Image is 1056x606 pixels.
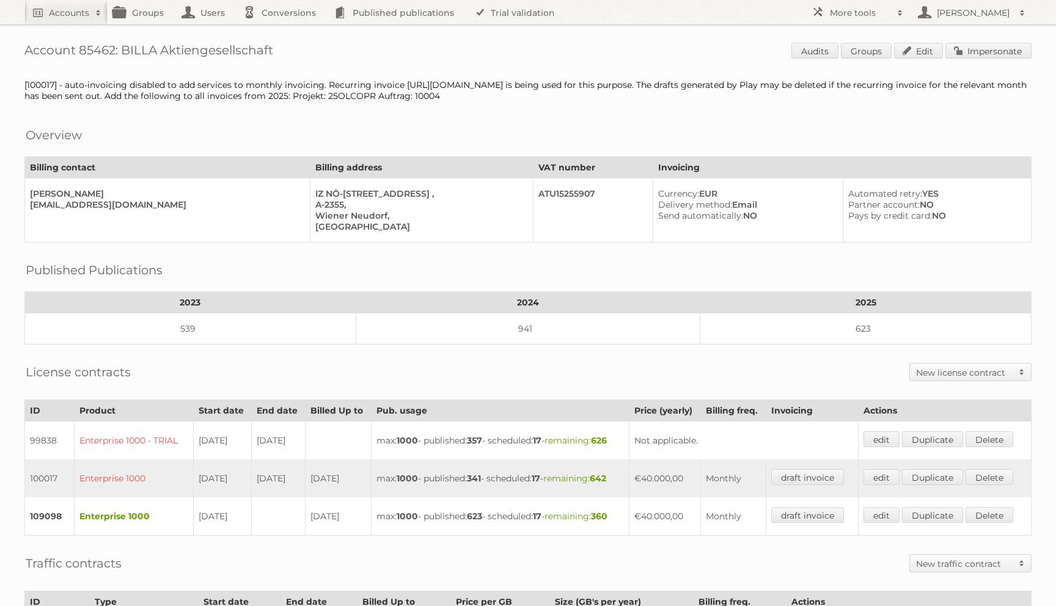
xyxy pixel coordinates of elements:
div: Wiener Neudorf, [315,210,522,221]
a: Duplicate [902,507,963,523]
strong: 341 [467,473,481,484]
th: Product [74,400,193,422]
th: Billing contact [25,157,310,178]
div: NO [848,210,1021,221]
div: [GEOGRAPHIC_DATA] [315,221,522,232]
h2: Overview [26,126,82,144]
th: ID [25,400,75,422]
strong: 360 [591,511,607,522]
td: 99838 [25,422,75,460]
h2: License contracts [26,363,131,381]
a: Delete [966,507,1013,523]
th: Actions [859,400,1032,422]
a: edit [864,507,900,523]
div: IZ NÖ-[STREET_ADDRESS] , [315,188,522,199]
a: draft invoice [771,469,844,485]
td: 539 [25,313,356,345]
span: remaining: [543,473,606,484]
a: New traffic contract [910,555,1031,572]
h2: Accounts [49,7,89,19]
th: Invoicing [766,400,859,422]
a: Groups [841,43,892,59]
a: New license contract [910,363,1031,381]
strong: 1000 [397,511,418,522]
th: 2023 [25,292,356,313]
strong: 17 [533,511,541,522]
td: Monthly [701,497,766,536]
td: €40.000,00 [629,459,700,497]
th: Billed Up to [305,400,371,422]
h2: More tools [830,7,891,19]
span: Toggle [1013,363,1031,381]
a: Delete [966,431,1013,447]
strong: 623 [467,511,482,522]
td: [DATE] [193,459,251,497]
td: Enterprise 1000 [74,459,193,497]
td: 623 [700,313,1032,345]
span: remaining: [544,511,607,522]
span: Partner account: [848,199,920,210]
a: edit [864,469,900,485]
span: Automated retry: [848,188,922,199]
td: 941 [356,313,700,345]
h2: New traffic contract [916,558,1013,570]
span: Send automatically: [658,210,743,221]
th: Start date [193,400,251,422]
a: Edit [894,43,943,59]
strong: 357 [467,435,482,446]
a: Audits [791,43,838,59]
div: [EMAIL_ADDRESS][DOMAIN_NAME] [30,199,300,210]
th: Price (yearly) [629,400,700,422]
div: YES [848,188,1021,199]
td: Monthly [701,459,766,497]
th: Billing freq. [701,400,766,422]
h2: New license contract [916,367,1013,379]
strong: 1000 [397,473,418,484]
a: draft invoice [771,507,844,523]
td: [DATE] [193,497,251,536]
span: Delivery method: [658,199,732,210]
a: edit [864,431,900,447]
a: Delete [966,469,1013,485]
h2: Traffic contracts [26,554,122,572]
div: EUR [658,188,833,199]
td: [DATE] [251,459,305,497]
h2: Published Publications [26,261,163,279]
div: A-2355, [315,199,522,210]
td: [DATE] [193,422,251,460]
strong: 642 [590,473,606,484]
h2: [PERSON_NAME] [934,7,1013,19]
strong: 17 [532,473,540,484]
h1: Account 85462: BILLA Aktiengesellschaft [24,43,1032,61]
td: ATU15255907 [533,178,653,243]
td: 109098 [25,497,75,536]
div: [100017] - auto-invoicing disabled to add services to monthly invoicing. Recurring invoice [URL][... [24,79,1032,101]
div: [PERSON_NAME] [30,188,300,199]
strong: 1000 [397,435,418,446]
td: Enterprise 1000 [74,497,193,536]
td: max: - published: - scheduled: - [371,422,629,460]
div: NO [848,199,1021,210]
div: NO [658,210,833,221]
span: remaining: [544,435,607,446]
span: Currency: [658,188,699,199]
th: VAT number [533,157,653,178]
a: Impersonate [945,43,1032,59]
td: [DATE] [305,459,371,497]
td: Enterprise 1000 - TRIAL [74,422,193,460]
td: 100017 [25,459,75,497]
strong: 17 [533,435,541,446]
th: 2025 [700,292,1032,313]
div: Email [658,199,833,210]
td: Not applicable. [629,422,858,460]
th: Invoicing [653,157,1032,178]
td: €40.000,00 [629,497,700,536]
span: Toggle [1013,555,1031,572]
th: Billing address [310,157,533,178]
td: [DATE] [251,422,305,460]
th: 2024 [356,292,700,313]
th: End date [251,400,305,422]
a: Duplicate [902,431,963,447]
a: Duplicate [902,469,963,485]
td: max: - published: - scheduled: - [371,459,629,497]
